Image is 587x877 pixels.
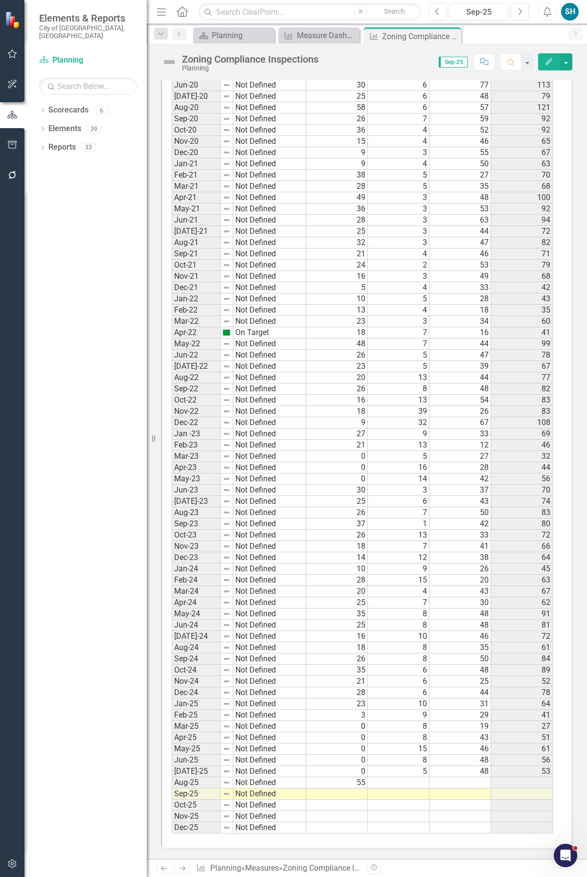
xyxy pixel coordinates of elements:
td: Not Defined [233,158,306,170]
td: 4 [368,158,429,170]
img: 8DAGhfEEPCf229AAAAAElFTkSuQmCC [223,160,230,168]
td: 3 [368,271,429,282]
img: 8DAGhfEEPCf229AAAAAElFTkSuQmCC [223,205,230,213]
td: 8 [368,383,429,395]
td: 1 [368,518,429,530]
td: Not Defined [233,462,306,473]
td: 79 [491,91,553,102]
td: 67 [491,147,553,158]
td: 113 [491,80,553,91]
td: 3 [368,237,429,248]
div: Planning [212,29,272,42]
td: 77 [491,372,553,383]
td: May-21 [172,203,221,215]
td: Nov-20 [172,136,221,147]
td: Oct-22 [172,395,221,406]
td: 77 [429,80,491,91]
img: 8DAGhfEEPCf229AAAAAElFTkSuQmCC [223,396,230,404]
td: 36 [306,125,368,136]
td: 5 [368,451,429,462]
img: 8DAGhfEEPCf229AAAAAElFTkSuQmCC [223,194,230,202]
button: Sep-25 [450,3,508,21]
td: 36 [306,203,368,215]
td: Not Defined [233,496,306,507]
td: 7 [368,338,429,350]
td: 35 [491,305,553,316]
td: 69 [491,428,553,440]
td: 3 [368,147,429,158]
td: Not Defined [233,518,306,530]
td: 79 [491,260,553,271]
td: Not Defined [233,282,306,293]
td: 30 [306,485,368,496]
td: 28 [306,181,368,192]
img: ClearPoint Strategy [5,11,22,28]
td: 4 [368,282,429,293]
td: Not Defined [233,451,306,462]
td: 58 [306,102,368,113]
td: 20 [306,372,368,383]
td: 48 [429,192,491,203]
td: 74 [491,496,553,507]
td: Not Defined [233,372,306,383]
img: 8DAGhfEEPCf229AAAAAElFTkSuQmCC [223,137,230,145]
td: 18 [306,327,368,338]
td: 26 [306,383,368,395]
img: 8DAGhfEEPCf229AAAAAElFTkSuQmCC [223,340,230,348]
td: 42 [491,282,553,293]
td: 5 [306,282,368,293]
td: 72 [491,226,553,237]
td: 34 [429,316,491,327]
td: 70 [491,170,553,181]
td: [DATE]-20 [172,91,221,102]
td: 7 [368,113,429,125]
td: 44 [491,462,553,473]
img: 8DAGhfEEPCf229AAAAAElFTkSuQmCC [223,419,230,427]
td: 67 [429,417,491,428]
td: 5 [368,181,429,192]
td: 3 [368,226,429,237]
td: 10 [306,293,368,305]
td: Not Defined [233,473,306,485]
td: Not Defined [233,395,306,406]
td: Not Defined [233,417,306,428]
td: 13 [368,440,429,451]
td: Sep-21 [172,248,221,260]
td: 55 [429,147,491,158]
td: 71 [491,248,553,260]
td: 82 [491,383,553,395]
a: Reports [48,142,76,153]
td: 47 [429,237,491,248]
td: Dec-22 [172,417,221,428]
td: 33 [429,282,491,293]
td: Not Defined [233,293,306,305]
button: SH [561,3,579,21]
td: 21 [306,248,368,260]
td: Apr-22 [172,327,221,338]
td: [DATE]-23 [172,496,221,507]
td: 30 [306,80,368,91]
td: 18 [429,305,491,316]
input: Search ClearPoint... [198,3,421,21]
td: 28 [306,215,368,226]
td: 57 [429,102,491,113]
td: 6 [368,496,429,507]
td: Aug-20 [172,102,221,113]
td: Not Defined [233,507,306,518]
td: 14 [368,473,429,485]
td: 2 [368,260,429,271]
img: 8DAGhfEEPCf229AAAAAElFTkSuQmCC [223,216,230,224]
td: 56 [491,473,553,485]
div: Zoning Compliance Inspections [182,54,318,65]
td: 5 [368,350,429,361]
td: 83 [491,395,553,406]
td: Sep-22 [172,383,221,395]
td: Aug-22 [172,372,221,383]
td: Jan-22 [172,293,221,305]
td: Not Defined [233,361,306,372]
a: Planning [39,55,137,66]
img: 8DAGhfEEPCf229AAAAAElFTkSuQmCC [223,452,230,460]
td: 13 [368,372,429,383]
img: 8DAGhfEEPCf229AAAAAElFTkSuQmCC [223,261,230,269]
